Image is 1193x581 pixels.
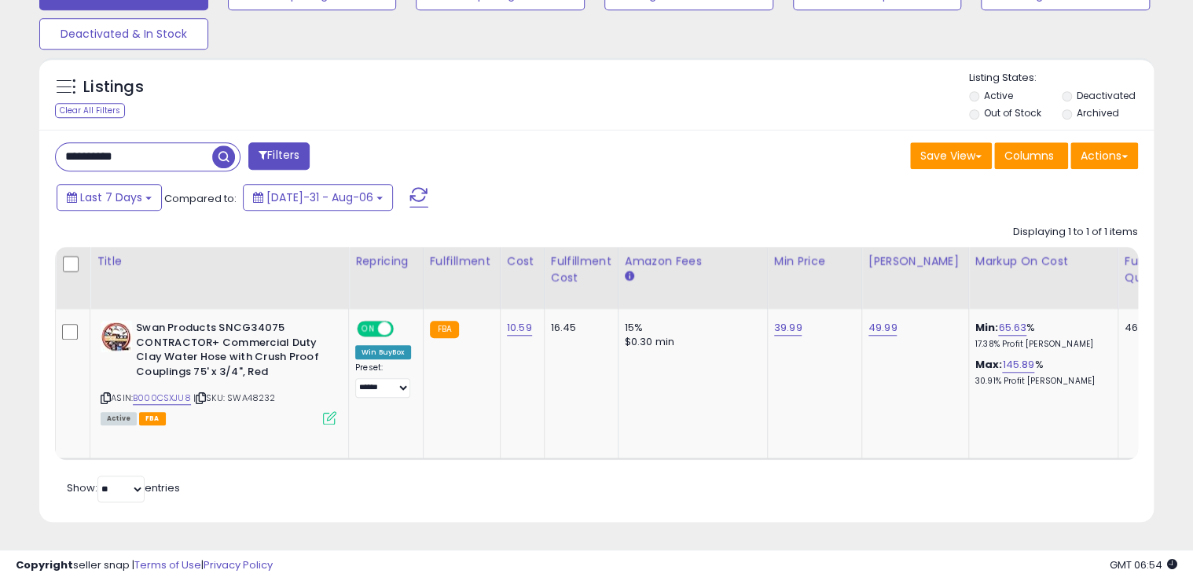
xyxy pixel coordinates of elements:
small: Amazon Fees. [625,270,634,284]
div: % [975,321,1106,350]
span: Columns [1004,148,1054,164]
div: Preset: [355,362,411,398]
div: ASIN: [101,321,336,423]
button: Save View [910,142,992,169]
button: Filters [248,142,310,170]
span: FBA [139,412,166,425]
button: Deactivated & In Stock [39,18,208,50]
span: | SKU: SWA48232 [193,392,276,404]
div: Repricing [355,253,417,270]
a: Privacy Policy [204,557,273,572]
p: Listing States: [969,71,1154,86]
span: ON [358,322,378,336]
button: Columns [994,142,1068,169]
b: Swan Products SNCG34075 CONTRACTOR+ Commercial Duty Clay Water Hose with Crush Proof Couplings 75... [136,321,327,383]
th: The percentage added to the cost of goods (COGS) that forms the calculator for Min & Max prices. [968,247,1118,309]
a: 65.63 [998,320,1026,336]
button: Actions [1070,142,1138,169]
div: Win BuyBox [355,345,411,359]
h5: Listings [83,76,144,98]
a: 49.99 [868,320,898,336]
div: Markup on Cost [975,253,1111,270]
button: Last 7 Days [57,184,162,211]
b: Min: [975,320,999,335]
span: Compared to: [164,191,237,206]
a: B000CSXJU8 [133,392,191,405]
p: 17.38% Profit [PERSON_NAME] [975,339,1106,350]
b: Max: [975,357,1003,372]
a: 39.99 [774,320,802,336]
div: $0.30 min [625,335,755,349]
span: OFF [391,322,417,336]
span: All listings currently available for purchase on Amazon [101,412,137,425]
img: 51C-eo74n5L._SL40_.jpg [101,321,132,352]
a: 10.59 [507,320,532,336]
div: [PERSON_NAME] [868,253,962,270]
a: 145.89 [1002,357,1034,373]
div: Fulfillment [430,253,494,270]
div: Clear All Filters [55,103,125,118]
div: Fulfillment Cost [551,253,611,286]
div: Fulfillable Quantity [1125,253,1179,286]
span: 2025-08-14 06:54 GMT [1110,557,1177,572]
small: FBA [430,321,459,338]
div: 16.45 [551,321,606,335]
div: Title [97,253,342,270]
p: 30.91% Profit [PERSON_NAME] [975,376,1106,387]
div: Amazon Fees [625,253,761,270]
span: [DATE]-31 - Aug-06 [266,189,373,205]
button: [DATE]-31 - Aug-06 [243,184,393,211]
strong: Copyright [16,557,73,572]
div: 46 [1125,321,1173,335]
div: seller snap | | [16,558,273,573]
span: Show: entries [67,480,180,495]
div: Displaying 1 to 1 of 1 items [1013,225,1138,240]
label: Out of Stock [983,106,1041,120]
div: % [975,358,1106,387]
label: Archived [1077,106,1119,120]
div: Min Price [774,253,855,270]
label: Active [983,89,1012,102]
a: Terms of Use [134,557,201,572]
span: Last 7 Days [80,189,142,205]
label: Deactivated [1077,89,1136,102]
div: 15% [625,321,755,335]
div: Cost [507,253,538,270]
